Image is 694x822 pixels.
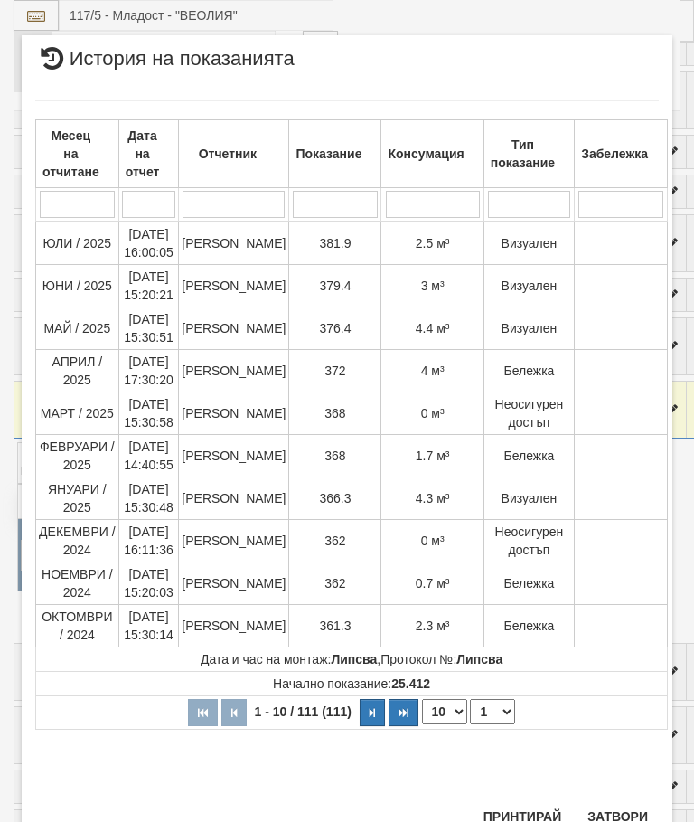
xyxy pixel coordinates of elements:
span: 368 [324,406,345,420]
strong: Липсва [456,652,502,666]
span: Дата и час на монтаж: [201,652,377,666]
span: 4 м³ [421,364,445,378]
th: Дата на отчет: No sort applied, activate to apply an ascending sort [118,119,179,187]
span: 368 [324,449,345,463]
td: [DATE] 15:30:48 [118,477,179,519]
span: 366.3 [319,491,351,505]
td: [DATE] 15:20:21 [118,264,179,307]
td: МАЙ / 2025 [36,307,119,349]
td: ЮНИ / 2025 [36,264,119,307]
td: [PERSON_NAME] [179,604,289,647]
td: ОКТОМВРИ / 2024 [36,604,119,647]
b: Забележка [581,146,648,161]
th: Тип показание: No sort applied, activate to apply an ascending sort [483,119,574,187]
td: [PERSON_NAME] [179,562,289,604]
td: [PERSON_NAME] [179,519,289,562]
span: 1.7 м³ [416,449,450,463]
td: [DATE] 17:30:20 [118,349,179,392]
span: История на показанията [35,49,295,82]
td: [DATE] 15:30:58 [118,392,179,434]
th: Отчетник: No sort applied, activate to apply an ascending sort [179,119,289,187]
span: 362 [324,534,345,548]
td: [PERSON_NAME] [179,307,289,349]
span: 3 м³ [421,279,445,293]
b: Консумация [388,146,464,161]
td: [PERSON_NAME] [179,477,289,519]
td: Неосигурен достъп [483,392,574,434]
select: Брой редове на страница [422,699,467,724]
b: Показание [295,146,361,161]
b: Тип показание [491,137,555,170]
th: Забележка: No sort applied, activate to apply an ascending sort [575,119,668,187]
td: , [36,647,668,671]
span: 361.3 [319,619,351,633]
b: Дата на отчет [126,128,160,179]
td: [PERSON_NAME] [179,349,289,392]
td: НОЕМВРИ / 2024 [36,562,119,604]
td: [DATE] 15:20:03 [118,562,179,604]
span: 379.4 [319,279,351,293]
span: 376.4 [319,321,351,335]
td: Неосигурен достъп [483,519,574,562]
td: [PERSON_NAME] [179,392,289,434]
th: Показание: No sort applied, activate to apply an ascending sort [289,119,381,187]
td: [PERSON_NAME] [179,264,289,307]
span: 0 м³ [421,534,445,548]
button: Предишна страница [221,699,247,726]
span: 1 - 10 / 111 (111) [249,704,355,719]
td: Бележка [483,562,574,604]
strong: 25.412 [391,676,430,691]
th: Месец на отчитане: No sort applied, activate to apply an ascending sort [36,119,119,187]
button: Последна страница [389,699,418,726]
span: 372 [324,364,345,378]
td: Визуален [483,307,574,349]
td: [DATE] 16:11:36 [118,519,179,562]
td: Бележка [483,434,574,477]
td: Бележка [483,604,574,647]
span: 2.5 м³ [416,236,450,250]
span: 4.3 м³ [416,491,450,505]
span: 362 [324,576,345,591]
td: [DATE] 14:40:55 [118,434,179,477]
span: 4.4 м³ [416,321,450,335]
td: [DATE] 15:30:51 [118,307,179,349]
td: АПРИЛ / 2025 [36,349,119,392]
td: Визуален [483,477,574,519]
b: Отчетник [199,146,257,161]
span: Протокол №: [380,652,502,666]
td: [DATE] 15:30:14 [118,604,179,647]
td: ЯНУАРИ / 2025 [36,477,119,519]
button: Следваща страница [360,699,385,726]
span: 381.9 [319,236,351,250]
span: Начално показание: [273,676,430,691]
select: Страница номер [470,699,515,724]
td: Визуален [483,222,574,265]
td: Бележка [483,349,574,392]
td: ДЕКЕМВРИ / 2024 [36,519,119,562]
span: 0.7 м³ [416,576,450,591]
strong: Липсва [331,652,377,666]
b: Месец на отчитане [42,128,99,179]
td: ЮЛИ / 2025 [36,222,119,265]
span: 2.3 м³ [416,619,450,633]
td: [DATE] 16:00:05 [118,222,179,265]
th: Консумация: No sort applied, activate to apply an ascending sort [381,119,483,187]
td: [PERSON_NAME] [179,222,289,265]
td: МАРТ / 2025 [36,392,119,434]
span: 0 м³ [421,406,445,420]
button: Първа страница [188,699,218,726]
td: ФЕВРУАРИ / 2025 [36,434,119,477]
td: Визуален [483,264,574,307]
td: [PERSON_NAME] [179,434,289,477]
